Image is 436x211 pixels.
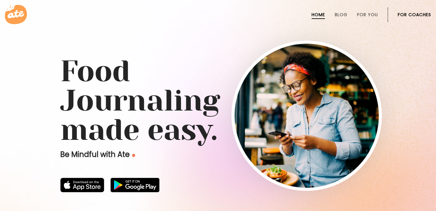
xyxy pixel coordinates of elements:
[335,12,347,17] a: Blog
[357,12,378,17] a: For You
[60,178,104,192] img: badge-download-apple.svg
[312,12,325,17] a: Home
[60,150,231,159] p: Be Mindful with Ate
[235,44,379,188] img: home-hero-img-rounded.png
[110,178,160,192] img: badge-download-google.png
[60,57,376,145] h1: Food Journaling made easy.
[398,12,431,17] a: For Coaches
